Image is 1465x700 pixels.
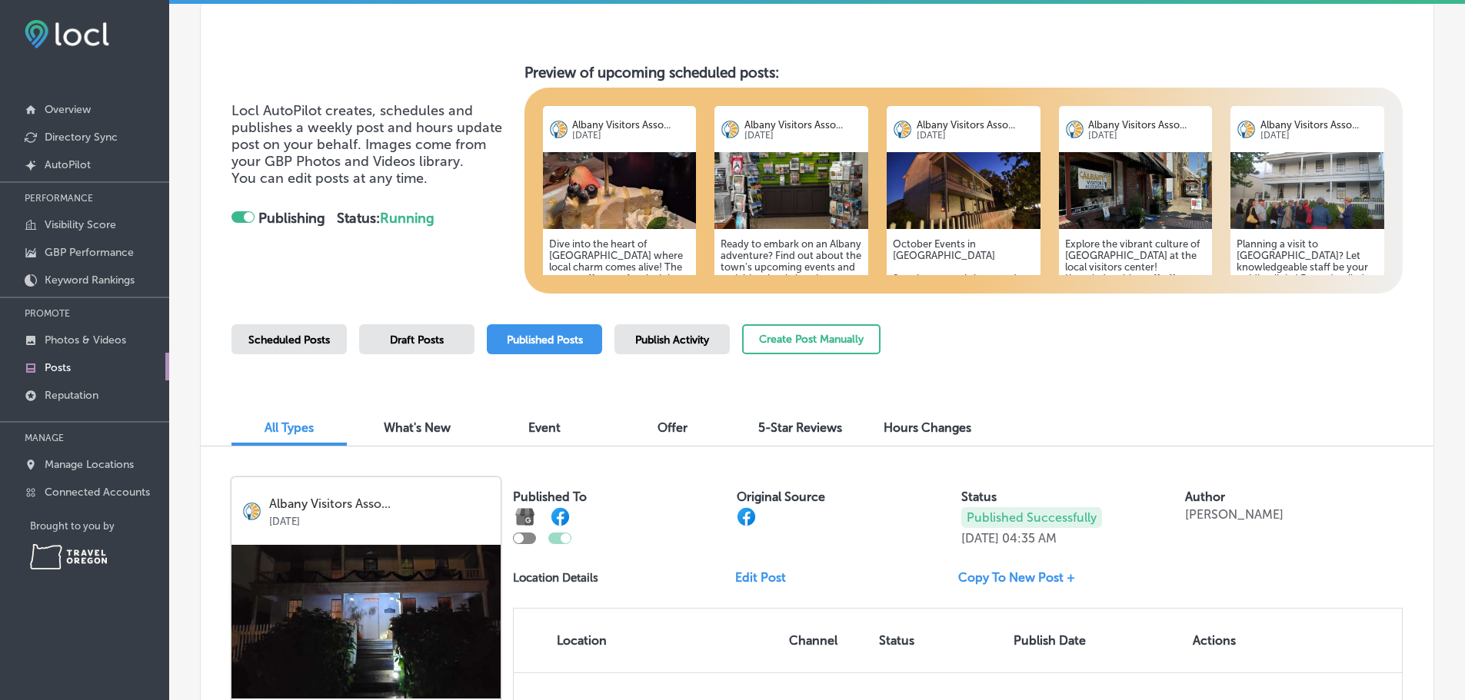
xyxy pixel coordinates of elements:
[1007,609,1187,672] th: Publish Date
[572,131,690,141] p: [DATE]
[1185,507,1284,522] p: [PERSON_NAME]
[513,489,587,504] label: Published To
[231,102,502,170] span: Locl AutoPilot creates, schedules and publishes a weekly post and hours update post on your behal...
[549,238,691,411] h5: Dive into the heart of [GEOGRAPHIC_DATA] where local charm comes alive! The center offers perfect...
[524,64,1403,81] h3: Preview of upcoming scheduled posts:
[1088,119,1206,131] p: Albany Visitors Asso...
[887,152,1040,229] img: 0904550f-0982-42c2-be46-89ffa06a6453MonteithHouseatnightbrightened.jpg
[45,486,150,499] p: Connected Accounts
[758,420,842,435] span: 5-Star Reviews
[884,420,971,435] span: Hours Changes
[231,170,428,187] span: You can edit posts at any time.
[873,609,1007,672] th: Status
[25,20,109,48] img: fda3e92497d09a02dc62c9cd864e3231.png
[45,333,126,347] p: Photos & Videos
[45,458,134,471] p: Manage Locations
[390,333,444,347] span: Draft Posts
[721,120,740,139] img: logo
[721,238,862,411] h5: Ready to embark on an Albany adventure? Find out about the town's upcoming events and activities ...
[1185,489,1225,504] label: Author
[30,520,169,532] p: Brought to you by
[380,210,435,227] span: Running
[1237,120,1256,139] img: logo
[45,103,91,116] p: Overview
[543,152,697,229] img: ccce9df3-a077-4173-9c65-eab85c52900c2025-2nd-place-winner-food-sweet-red-bistro-albany-meli.jpg
[893,238,1034,411] h5: October Events in [GEOGRAPHIC_DATA] Spooky season is here, and [GEOGRAPHIC_DATA] is full of fall ...
[744,119,862,131] p: Albany Visitors Asso...
[714,152,868,229] img: d97ec5a5-94c6-4008-9fb9-e6d10ad39dd3IMG_8501.jpg
[1260,119,1378,131] p: Albany Visitors Asso...
[572,119,690,131] p: Albany Visitors Asso...
[958,570,1087,585] a: Copy To New Post +
[30,544,107,569] img: Travel Oregon
[337,210,435,227] strong: Status:
[45,246,134,259] p: GBP Performance
[961,507,1102,528] p: Published Successfully
[917,131,1034,141] p: [DATE]
[1187,609,1258,672] th: Actions
[265,420,314,435] span: All Types
[1059,152,1213,229] img: 24cd9517-8333-4734-aba6-4dc2235c2bcdIMG_8010.JPEG
[248,333,330,347] span: Scheduled Posts
[1065,238,1207,411] h5: Explore the vibrant culture of [GEOGRAPHIC_DATA] at the local visitors center! Knowledgeable staf...
[513,571,598,585] p: Location Details
[269,511,490,527] p: [DATE]
[744,131,862,141] p: [DATE]
[742,324,881,354] button: Create Post Manually
[258,210,325,227] strong: Publishing
[658,420,688,435] span: Offer
[1088,131,1206,141] p: [DATE]
[528,420,561,435] span: Event
[514,609,783,672] th: Location
[384,420,451,435] span: What's New
[242,502,261,521] img: logo
[961,531,999,546] p: [DATE]
[1260,131,1378,141] p: [DATE]
[783,609,873,672] th: Channel
[961,489,997,504] label: Status
[45,274,135,287] p: Keyword Rankings
[45,389,98,402] p: Reputation
[45,131,118,144] p: Directory Sync
[45,218,116,231] p: Visibility Score
[1065,120,1084,139] img: logo
[635,333,709,347] span: Publish Activity
[893,120,912,139] img: logo
[269,497,490,511] p: Albany Visitors Asso...
[231,545,501,698] img: 1757590539546834697_1358707482923704_5378941104305403903_n.jpg
[507,333,583,347] span: Published Posts
[917,119,1034,131] p: Albany Visitors Asso...
[1002,531,1057,546] p: 04:35 AM
[1230,152,1384,229] img: 1747418582b6a2aba6-80e6-4b17-84bb-7ce67f1ccaf8_46713088524_782f7d367b_k.jpg
[45,361,71,374] p: Posts
[735,570,798,585] a: Edit Post
[45,158,91,171] p: AutoPilot
[737,489,825,504] label: Original Source
[549,120,568,139] img: logo
[1237,238,1378,411] h5: Planning a visit to [GEOGRAPHIC_DATA]? Let knowledgeable staff be your guiding light! From detail...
